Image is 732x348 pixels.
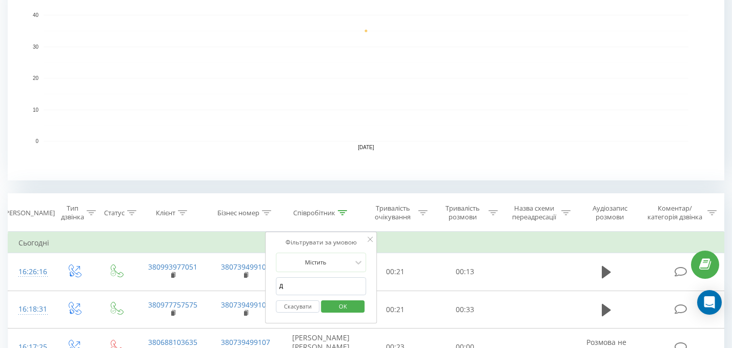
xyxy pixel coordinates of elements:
[33,107,39,113] text: 10
[221,337,270,347] a: 380739499107
[156,209,175,217] div: Клієнт
[148,300,197,310] a: 380977757575
[510,204,559,221] div: Назва схеми переадресації
[293,209,335,217] div: Співробітник
[148,337,197,347] a: 380688103635
[276,300,320,313] button: Скасувати
[61,204,84,221] div: Тип дзвінка
[360,291,430,329] td: 00:21
[321,300,364,313] button: OK
[33,12,39,18] text: 40
[18,299,43,319] div: 16:18:31
[370,204,416,221] div: Тривалість очікування
[358,145,374,150] text: [DATE]
[8,233,724,253] td: Сьогодні
[35,138,38,144] text: 0
[221,300,270,310] a: 380739499107
[430,253,500,291] td: 00:13
[360,253,430,291] td: 00:21
[430,291,500,329] td: 00:33
[3,209,55,217] div: [PERSON_NAME]
[148,262,197,272] a: 380993977051
[276,277,367,295] input: Введіть значення
[329,298,357,314] span: OK
[33,75,39,81] text: 20
[276,237,367,248] div: Фільтрувати за умовою
[645,204,705,221] div: Коментар/категорія дзвінка
[439,204,485,221] div: Тривалість розмови
[18,262,43,282] div: 16:26:16
[217,209,259,217] div: Бізнес номер
[221,262,270,272] a: 380739499107
[582,204,638,221] div: Аудіозапис розмови
[104,209,125,217] div: Статус
[33,44,39,50] text: 30
[697,290,722,315] div: Open Intercom Messenger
